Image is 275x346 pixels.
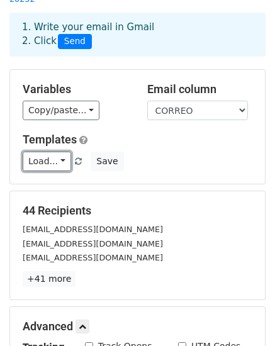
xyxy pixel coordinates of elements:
h5: Variables [23,82,128,96]
h5: Advanced [23,320,252,333]
div: 1. Write your email in Gmail 2. Click [13,20,262,49]
iframe: Chat Widget [212,286,275,346]
span: Send [58,34,92,49]
h5: Email column [147,82,253,96]
a: +41 more [23,271,76,287]
a: Templates [23,133,77,146]
a: Copy/paste... [23,101,99,120]
button: Save [91,152,123,171]
a: Load... [23,152,71,171]
small: [EMAIL_ADDRESS][DOMAIN_NAME] [23,239,163,248]
small: [EMAIL_ADDRESS][DOMAIN_NAME] [23,225,163,234]
div: Widget de chat [212,286,275,346]
small: [EMAIL_ADDRESS][DOMAIN_NAME] [23,253,163,262]
h5: 44 Recipients [23,204,252,218]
